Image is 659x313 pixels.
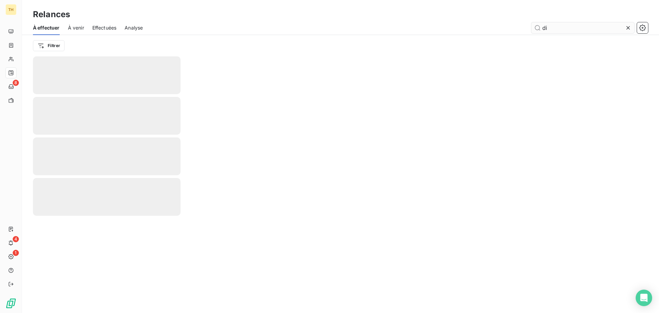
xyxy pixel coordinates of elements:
[5,4,16,15] div: TH
[33,40,65,51] button: Filtrer
[636,290,652,306] div: Open Intercom Messenger
[5,298,16,309] img: Logo LeanPay
[13,250,19,256] span: 1
[68,24,84,31] span: À venir
[125,24,143,31] span: Analyse
[33,8,70,21] h3: Relances
[33,24,60,31] span: À effectuer
[13,236,19,242] span: 4
[92,24,117,31] span: Effectuées
[531,22,634,33] input: Rechercher
[13,80,19,86] span: 8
